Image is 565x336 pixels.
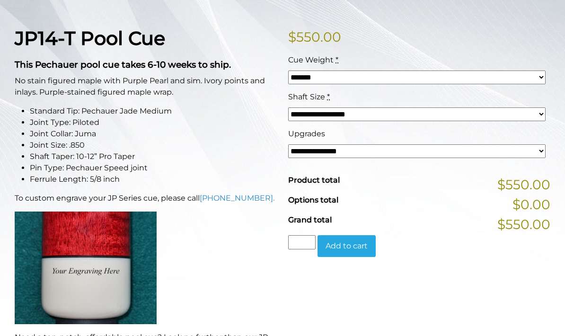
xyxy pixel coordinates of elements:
input: Product quantity [288,235,316,249]
strong: This Pechauer pool cue takes 6-10 weeks to ship. [15,59,231,70]
abbr: required [335,55,338,64]
span: Cue Weight [288,55,334,64]
li: Ferrule Length: 5/8 inch [30,174,277,185]
button: Add to cart [318,235,376,257]
span: Shaft Size [288,92,325,101]
li: Shaft Taper: 10-12” Pro Taper [30,151,277,162]
bdi: 550.00 [288,29,341,45]
span: $0.00 [512,195,550,214]
span: Grand total [288,215,332,224]
li: Standard Tip: Pechauer Jade Medium [30,106,277,117]
span: $550.00 [497,175,550,195]
span: $ [288,29,296,45]
span: $550.00 [497,214,550,234]
strong: JP14-T Pool Cue [15,27,165,50]
li: Joint Type: Piloted [30,117,277,128]
li: Joint Collar: Juma [30,128,277,140]
span: Upgrades [288,129,325,138]
abbr: required [327,92,330,101]
li: Pin Type: Pechauer Speed joint [30,162,277,174]
p: No stain figured maple with Purple Pearl and sim. Ivory points and inlays. Purple-stained figured... [15,75,277,98]
p: To custom engrave your JP Series cue, please call [15,193,277,204]
li: Joint Size: .850 [30,140,277,151]
a: [PHONE_NUMBER]. [200,194,274,203]
img: An image of a cue butt with the words "YOUR ENGRAVING HERE". [15,212,157,324]
span: Product total [288,176,340,185]
span: Options total [288,195,338,204]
